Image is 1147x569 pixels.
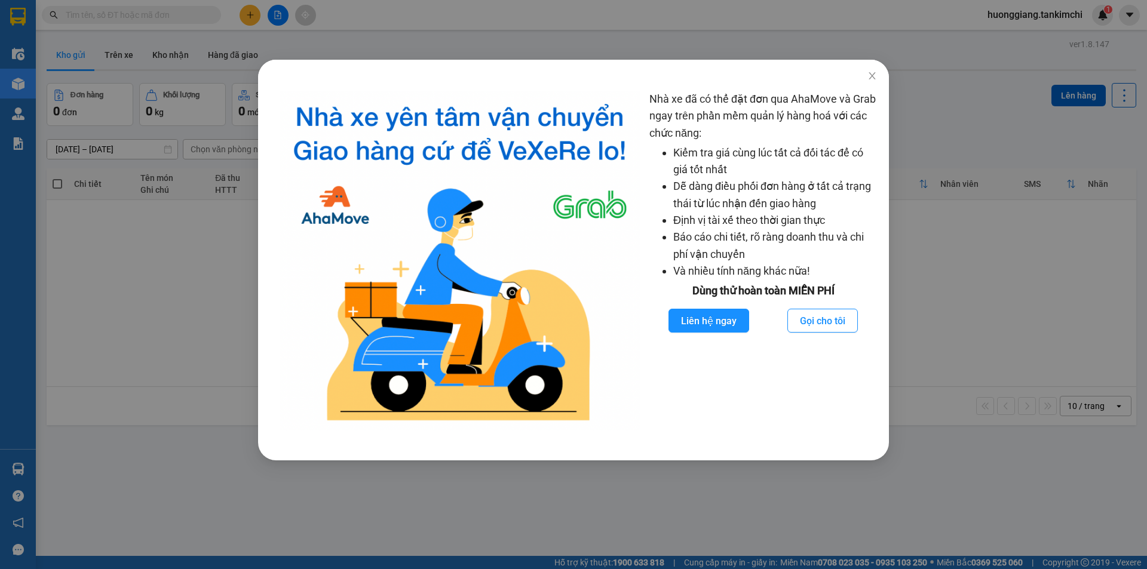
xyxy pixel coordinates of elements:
li: Kiểm tra giá cùng lúc tất cả đối tác để có giá tốt nhất [673,144,877,179]
button: Gọi cho tôi [787,309,858,333]
li: Dễ dàng điều phối đơn hàng ở tất cả trạng thái từ lúc nhận đến giao hàng [673,178,877,212]
button: Liên hệ ngay [668,309,749,333]
li: Báo cáo chi tiết, rõ ràng doanh thu và chi phí vận chuyển [673,229,877,263]
span: Gọi cho tôi [800,313,845,328]
button: Close [855,60,889,93]
li: Và nhiều tính năng khác nữa! [673,263,877,279]
img: logo [280,91,640,430]
span: close [867,71,877,81]
div: Dùng thử hoàn toàn MIỄN PHÍ [649,282,877,299]
span: Liên hệ ngay [681,313,737,328]
div: Nhà xe đã có thể đặt đơn qua AhaMove và Grab ngay trên phần mềm quản lý hàng hoá với các chức năng: [649,91,877,430]
li: Định vị tài xế theo thời gian thực [673,212,877,229]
